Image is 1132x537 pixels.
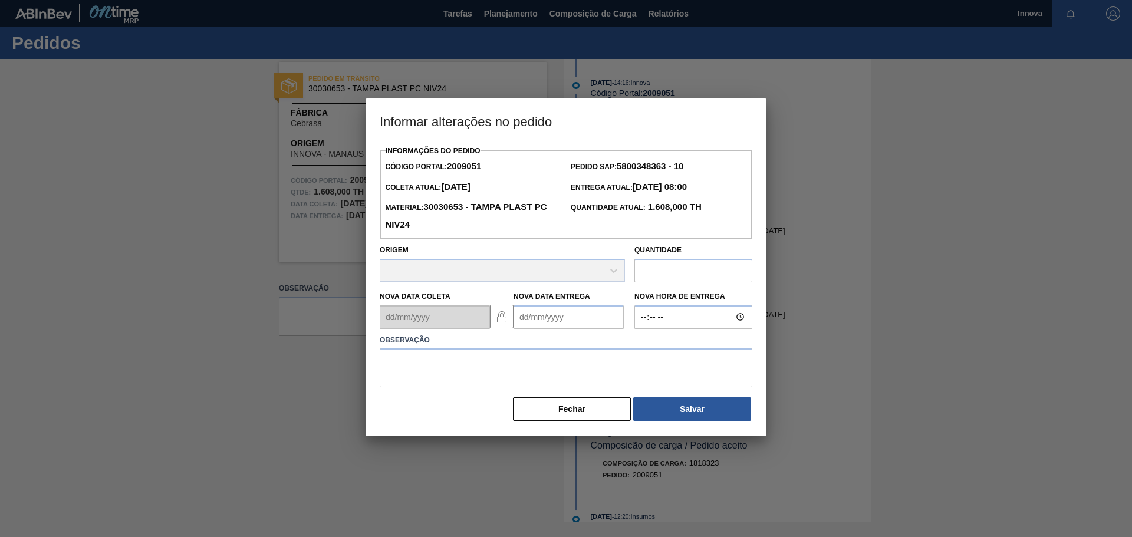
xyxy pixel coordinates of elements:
label: Nova Data Coleta [380,292,450,301]
label: Nova Hora de Entrega [634,288,752,305]
h3: Informar alterações no pedido [366,98,766,143]
button: Salvar [633,397,751,421]
strong: [DATE] [441,182,470,192]
label: Quantidade [634,246,682,254]
strong: 30030653 - TAMPA PLAST PC NIV24 [385,202,547,229]
span: Material: [385,203,547,229]
label: Informações do Pedido [386,147,481,155]
strong: 2009051 [447,161,481,171]
span: Entrega Atual: [571,183,687,192]
strong: 1.608,000 TH [646,202,702,212]
span: Código Portal: [385,163,481,171]
label: Observação [380,332,752,349]
button: Fechar [513,397,631,421]
button: locked [490,305,514,328]
img: locked [495,309,509,324]
input: dd/mm/yyyy [380,305,490,329]
label: Nova Data Entrega [514,292,590,301]
span: Pedido SAP: [571,163,683,171]
label: Origem [380,246,409,254]
strong: 5800348363 - 10 [617,161,683,171]
input: dd/mm/yyyy [514,305,624,329]
span: Coleta Atual: [385,183,470,192]
span: Quantidade Atual: [571,203,702,212]
strong: [DATE] 08:00 [633,182,687,192]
